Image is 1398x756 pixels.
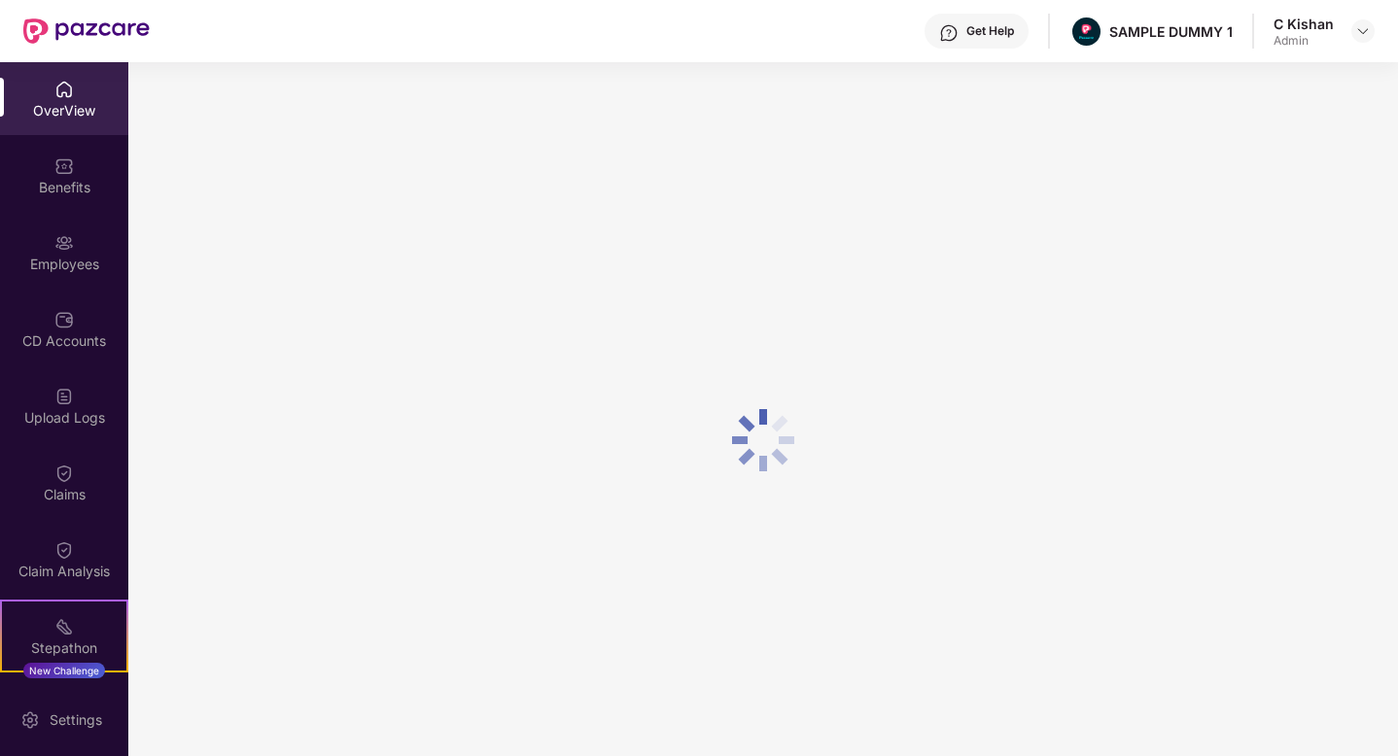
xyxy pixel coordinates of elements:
div: New Challenge [23,663,105,678]
img: svg+xml;base64,PHN2ZyBpZD0iVXBsb2FkX0xvZ3MiIGRhdGEtbmFtZT0iVXBsb2FkIExvZ3MiIHhtbG5zPSJodHRwOi8vd3... [54,387,74,406]
img: svg+xml;base64,PHN2ZyBpZD0iQ2xhaW0iIHhtbG5zPSJodHRwOi8vd3d3LnczLm9yZy8yMDAwL3N2ZyIgd2lkdGg9IjIwIi... [54,464,74,483]
img: svg+xml;base64,PHN2ZyBpZD0iSGVscC0zMngzMiIgeG1sbnM9Imh0dHA6Ly93d3cudzMub3JnLzIwMDAvc3ZnIiB3aWR0aD... [939,23,959,43]
img: svg+xml;base64,PHN2ZyBpZD0iRHJvcGRvd24tMzJ4MzIiIHhtbG5zPSJodHRwOi8vd3d3LnczLm9yZy8yMDAwL3N2ZyIgd2... [1355,23,1371,39]
img: New Pazcare Logo [23,18,150,44]
div: Stepathon [2,638,126,658]
img: svg+xml;base64,PHN2ZyBpZD0iQ2xhaW0iIHhtbG5zPSJodHRwOi8vd3d3LnczLm9yZy8yMDAwL3N2ZyIgd2lkdGg9IjIwIi... [54,540,74,560]
img: svg+xml;base64,PHN2ZyBpZD0iRW1wbG95ZWVzIiB4bWxucz0iaHR0cDovL3d3dy53My5vcmcvMjAwMC9zdmciIHdpZHRoPS... [54,233,74,253]
div: Settings [44,710,108,730]
img: svg+xml;base64,PHN2ZyBpZD0iSG9tZSIgeG1sbnM9Imh0dHA6Ly93d3cudzMub3JnLzIwMDAvc3ZnIiB3aWR0aD0iMjAiIG... [54,80,74,99]
img: Pazcare_Alternative_logo-01-01.png [1072,17,1101,46]
img: svg+xml;base64,PHN2ZyBpZD0iQ0RfQWNjb3VudHMiIGRhdGEtbmFtZT0iQ0QgQWNjb3VudHMiIHhtbG5zPSJodHRwOi8vd3... [54,310,74,329]
img: svg+xml;base64,PHN2ZyB4bWxucz0iaHR0cDovL3d3dy53My5vcmcvMjAwMC9zdmciIHdpZHRoPSIyMSIgaGVpZ2h0PSIyMC... [54,617,74,636]
div: Get Help [966,23,1014,39]
img: svg+xml;base64,PHN2ZyBpZD0iU2V0dGluZy0yMHgyMCIgeG1sbnM9Imh0dHA6Ly93d3cudzMub3JnLzIwMDAvc3ZnIiB3aW... [20,710,40,730]
div: SAMPLE DUMMY 1 [1109,22,1233,41]
div: Admin [1274,33,1334,49]
img: svg+xml;base64,PHN2ZyBpZD0iQmVuZWZpdHMiIHhtbG5zPSJodHRwOi8vd3d3LnczLm9yZy8yMDAwL3N2ZyIgd2lkdGg9Ij... [54,156,74,176]
div: C Kishan [1274,15,1334,33]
